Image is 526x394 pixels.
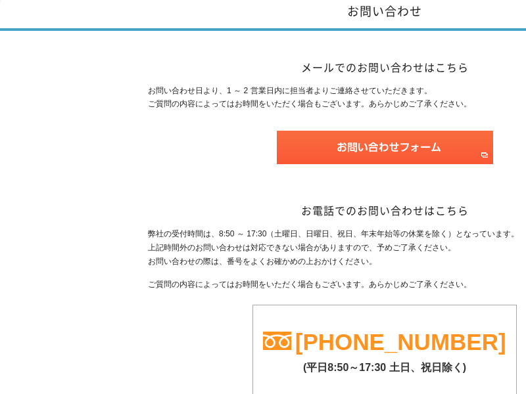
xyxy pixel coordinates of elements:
[277,131,493,164] img: お問い合わせフォーム
[277,152,493,162] a: お問い合わせフォーム
[253,355,516,375] p: (平日8:50～17:30 土日、祝日除く)
[295,329,506,355] a: [PHONE_NUMBER]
